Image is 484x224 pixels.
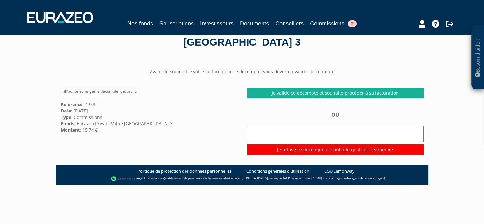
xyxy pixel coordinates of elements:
[246,168,309,174] a: Conditions générales d'utilisation
[159,19,194,28] a: Souscriptions
[27,12,93,23] img: 1732889491-logotype_eurazeo_blanc_rvb.png
[61,88,139,95] a: Pour télécharger le décompte, cliquez ici
[247,111,424,155] div: OU
[61,114,71,120] strong: Type
[127,19,153,28] a: Nos fonds
[348,20,357,27] span: 2
[310,19,357,29] a: Commissions2
[275,19,304,28] a: Conseillers
[335,176,385,180] a: Registre des agents financiers (Regafi)
[240,19,269,28] a: Documents
[61,127,80,133] strong: Montant
[247,88,424,98] a: Je valide ce décompte et souhaite procéder à sa facturation
[56,69,428,75] center: Avant de soumettre votre facture pour ce décompte, vous devez en valider le contenu.
[474,29,481,86] p: Besoin d'aide ?
[61,120,74,126] strong: Fonds
[200,19,234,28] a: Investisseurs
[62,176,422,182] div: - Agent de (établissement de paiement dont le siège social est situé au [STREET_ADDRESS], agréé p...
[149,176,164,180] a: Lemonway
[61,108,71,114] strong: Date
[247,144,424,155] input: Je refuse ce décompte et souhaite qu'il soit réexaminé
[111,176,136,182] img: logo-lemonway.png
[56,88,242,133] div: : 4978 : [DATE] : Commissions : Eurazeo Private Value [GEOGRAPHIC_DATA] 3 : 15,74 €
[61,101,82,107] strong: Référence
[137,168,231,174] a: Politique de protection des données personnelles
[324,168,354,174] a: CGU Lemonway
